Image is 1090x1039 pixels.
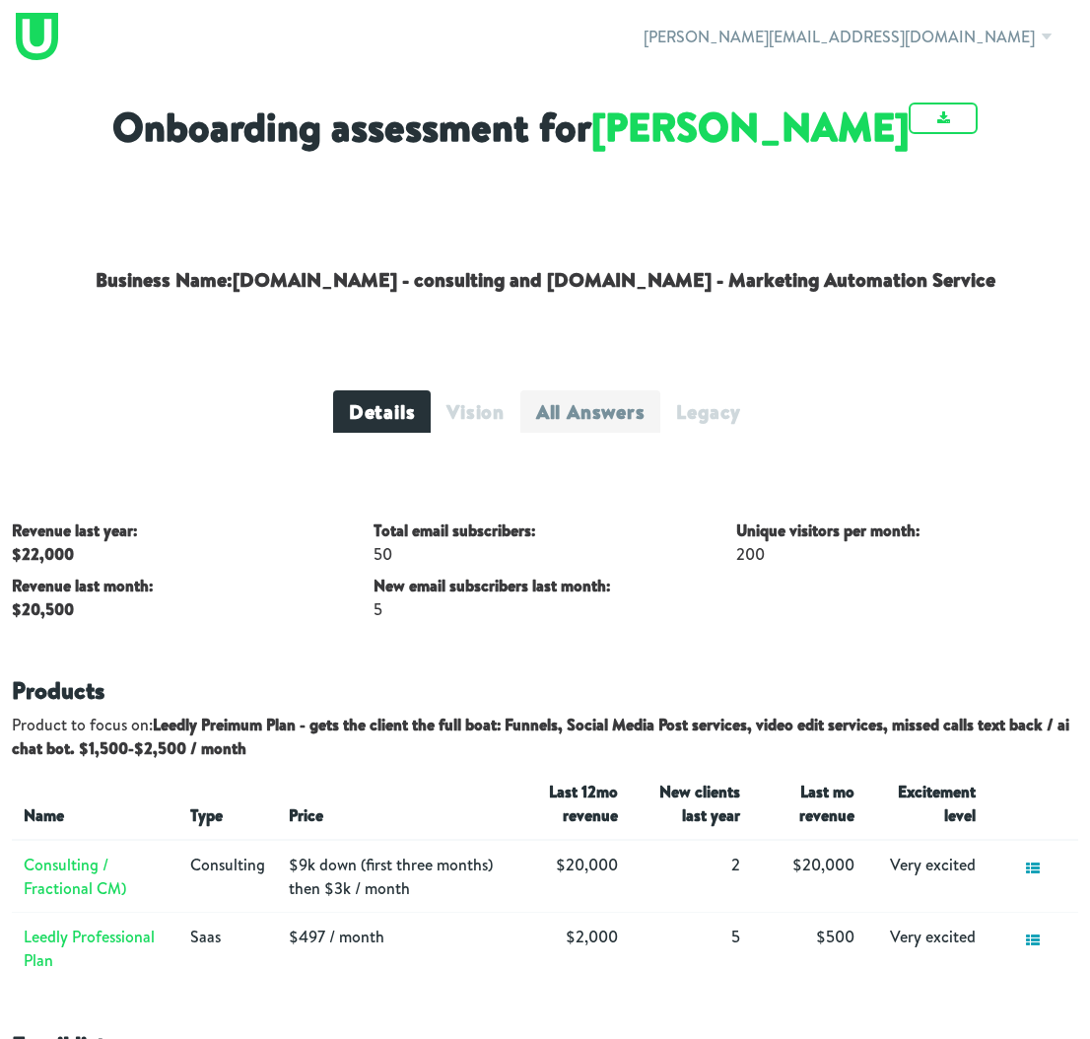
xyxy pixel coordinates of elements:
[178,840,277,913] td: Consulting
[333,390,431,433] a: Details
[12,519,354,542] dt: Revenue last year:
[96,268,995,292] h3: Business Name:
[277,912,508,984] td: $497 / month
[277,840,508,913] td: $9k down (first three months) then $3k / month
[736,542,1078,566] dd: 200
[12,676,1078,705] h2: Products
[1024,934,1042,947] i: View open-ended questions
[24,854,126,899] a: Consulting / Fractional CM)
[508,768,630,840] th: Last 12mo revenue
[866,768,988,840] th: Excitement level
[374,542,715,566] dd: 50
[660,390,757,433] a: Legacy
[1024,862,1042,875] i: View open-ended questions
[520,390,660,433] a: All Answers
[374,597,715,621] dd: 5
[233,266,995,293] span: [DOMAIN_NAME] - consulting and [DOMAIN_NAME] - Marketing Automation Service
[866,840,988,913] td: Very excited
[24,926,155,971] a: Leedly Professional Plan
[508,840,630,913] td: $20,000
[16,13,206,60] img: Growth University logo
[752,840,866,913] td: $20,000
[178,912,277,984] td: Saas
[12,714,1069,759] strong: Leedly Preimum Plan - gets the client the full boat: Funnels, Social Media Post services, video e...
[374,574,715,597] dt: New email subscribers last month:
[12,768,178,840] th: Name
[752,912,866,984] td: $500
[12,543,74,565] strong: $22,000
[277,768,508,840] th: Price
[508,912,630,984] td: $2,000
[12,713,1078,760] div: Product to focus on:
[12,574,354,597] dt: Revenue last month:
[866,912,988,984] td: Very excited
[630,840,753,913] td: 2
[591,99,909,154] a: [PERSON_NAME]
[736,519,1078,542] dt: Unique visitors per month:
[178,768,277,840] th: Type
[112,103,978,150] h1: Onboarding assessment for
[630,912,753,984] td: 5
[374,519,715,542] dt: Total email subscribers:
[752,768,866,840] th: Last mo revenue
[644,26,1035,47] span: [PERSON_NAME][EMAIL_ADDRESS][DOMAIN_NAME]
[12,598,74,620] strong: $20,500
[431,390,520,433] a: Vision
[1035,25,1058,48] img: dropdown indicator
[630,768,753,840] th: New clients last year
